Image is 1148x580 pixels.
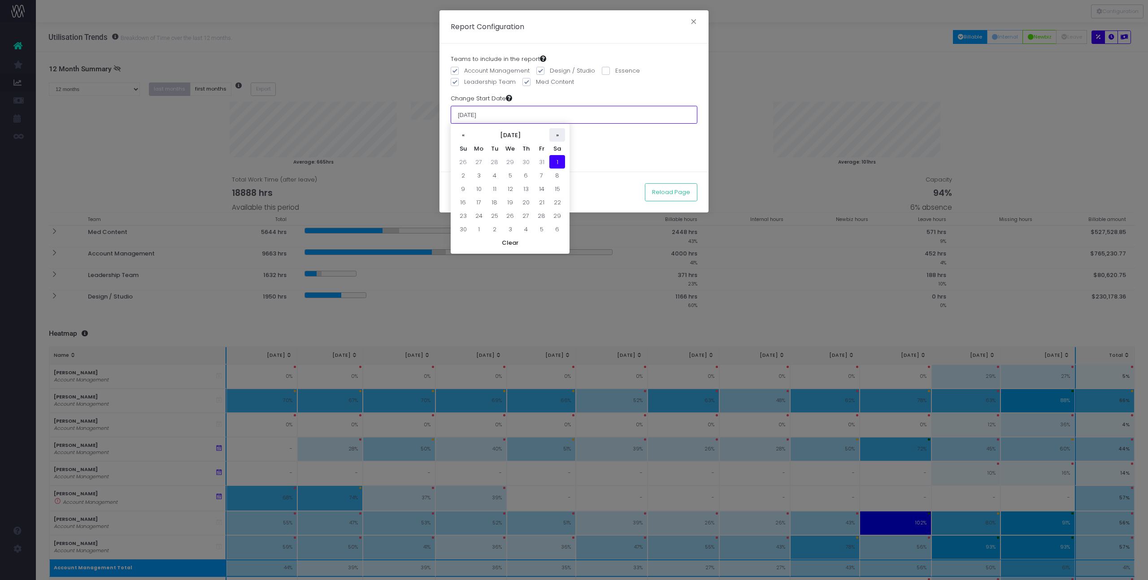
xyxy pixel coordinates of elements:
td: 7 [534,169,549,182]
label: Change Start Date [451,94,512,103]
td: 31 [534,155,549,169]
label: Leadership Team [451,78,516,87]
td: 29 [502,155,518,169]
button: Close [684,16,703,30]
label: Design / Studio [536,66,595,75]
td: 19 [502,195,518,209]
th: Clear [455,236,565,249]
td: 8 [549,169,565,182]
th: Fr [534,142,549,155]
td: 14 [534,182,549,195]
td: 28 [487,155,502,169]
td: 2 [487,222,502,236]
td: 13 [518,182,534,195]
th: [DATE] [471,128,549,142]
td: 10 [471,182,487,195]
td: 29 [549,209,565,222]
td: 1 [471,222,487,236]
td: 26 [502,209,518,222]
th: Mo [471,142,487,155]
td: 27 [518,209,534,222]
td: 12 [502,182,518,195]
h5: Report Configuration [451,22,524,32]
label: Teams to include in the report [451,55,546,64]
td: 4 [518,222,534,236]
td: 3 [471,169,487,182]
th: Th [518,142,534,155]
th: We [502,142,518,155]
th: Tu [487,142,502,155]
td: 27 [471,155,487,169]
td: 4 [487,169,502,182]
th: Su [455,142,471,155]
td: 22 [549,195,565,209]
button: Reload Page [645,183,697,201]
td: 17 [471,195,487,209]
td: 15 [549,182,565,195]
td: 16 [455,195,471,209]
td: 24 [471,209,487,222]
td: 18 [487,195,502,209]
td: 5 [502,169,518,182]
td: 1 [549,155,565,169]
td: 25 [487,209,502,222]
td: 9 [455,182,471,195]
td: 28 [534,209,549,222]
td: 2 [455,169,471,182]
td: 23 [455,209,471,222]
label: Med Content [522,78,574,87]
td: 6 [518,169,534,182]
td: 11 [487,182,502,195]
td: 21 [534,195,549,209]
td: 3 [502,222,518,236]
td: 20 [518,195,534,209]
th: « [455,128,471,142]
input: Choose a start date [451,106,697,124]
td: 5 [534,222,549,236]
th: Sa [549,142,565,155]
td: 26 [455,155,471,169]
th: » [549,128,565,142]
label: Essence [602,66,640,75]
td: 6 [549,222,565,236]
label: Account Management [451,66,530,75]
td: 30 [518,155,534,169]
td: 30 [455,222,471,236]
